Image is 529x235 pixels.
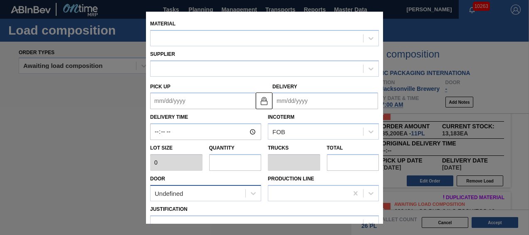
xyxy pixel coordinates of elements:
[155,190,183,197] div: Undefined
[259,96,269,106] img: locked
[256,92,272,109] button: locked
[272,93,378,110] input: mm/dd/yyyy
[150,142,203,154] label: Lot size
[150,84,171,90] label: Pick up
[150,176,165,182] label: Door
[268,115,294,120] label: Incoterm
[150,51,175,57] label: Supplier
[150,206,188,212] label: Justification
[150,112,261,124] label: Delivery Time
[272,84,297,90] label: Delivery
[268,176,314,182] label: Production Line
[209,145,235,151] label: Quantity
[272,128,285,135] div: FOB
[150,93,256,110] input: mm/dd/yyyy
[327,145,343,151] label: Total
[150,21,176,27] label: Material
[268,145,289,151] label: Trucks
